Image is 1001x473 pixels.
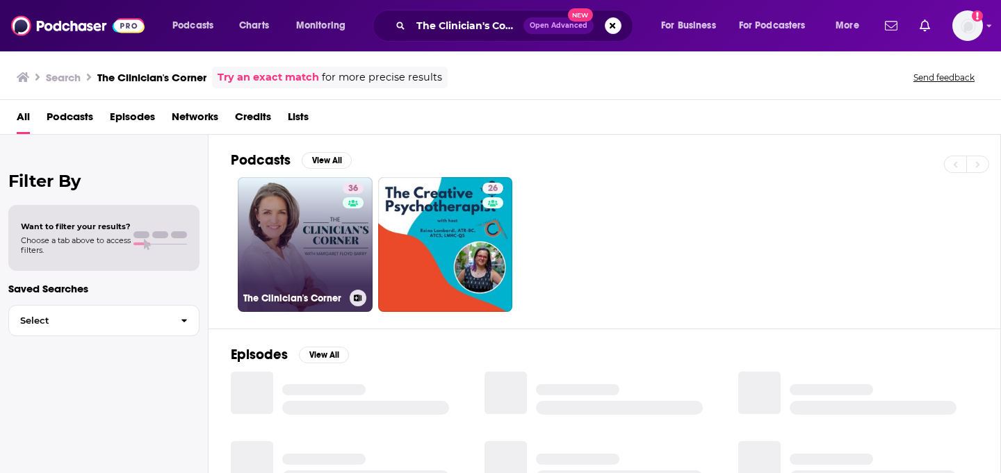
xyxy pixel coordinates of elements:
[348,182,358,196] span: 36
[97,71,206,84] h3: The Clinician's Corner
[972,10,983,22] svg: Add a profile image
[231,151,291,169] h2: Podcasts
[11,13,145,39] img: Podchaser - Follow, Share and Rate Podcasts
[286,15,364,37] button: open menu
[836,16,859,35] span: More
[411,15,523,37] input: Search podcasts, credits, & more...
[46,71,81,84] h3: Search
[288,106,309,134] a: Lists
[914,14,936,38] a: Show notifications dropdown
[9,316,170,325] span: Select
[730,15,826,37] button: open menu
[239,16,269,35] span: Charts
[17,106,30,134] a: All
[661,16,716,35] span: For Business
[21,235,131,255] span: Choose a tab above to access filters.
[231,151,352,169] a: PodcastsView All
[530,22,587,29] span: Open Advanced
[651,15,733,37] button: open menu
[523,17,594,34] button: Open AdvancedNew
[231,346,288,363] h2: Episodes
[231,346,349,363] a: EpisodesView All
[952,10,983,41] span: Logged in as Ashley_Beenen
[110,106,155,134] a: Episodes
[21,222,131,231] span: Want to filter your results?
[243,292,344,304] h3: The Clinician's Corner
[172,16,213,35] span: Podcasts
[343,183,364,194] a: 36
[238,177,373,312] a: 36The Clinician's Corner
[378,177,513,312] a: 26
[235,106,271,134] a: Credits
[8,171,200,191] h2: Filter By
[322,69,442,85] span: for more precise results
[482,183,503,194] a: 26
[296,16,345,35] span: Monitoring
[8,282,200,295] p: Saved Searches
[163,15,231,37] button: open menu
[172,106,218,134] a: Networks
[218,69,319,85] a: Try an exact match
[302,152,352,169] button: View All
[952,10,983,41] button: Show profile menu
[826,15,877,37] button: open menu
[568,8,593,22] span: New
[739,16,806,35] span: For Podcasters
[47,106,93,134] a: Podcasts
[488,182,498,196] span: 26
[8,305,200,336] button: Select
[230,15,277,37] a: Charts
[909,72,979,83] button: Send feedback
[952,10,983,41] img: User Profile
[386,10,646,42] div: Search podcasts, credits, & more...
[879,14,903,38] a: Show notifications dropdown
[299,347,349,363] button: View All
